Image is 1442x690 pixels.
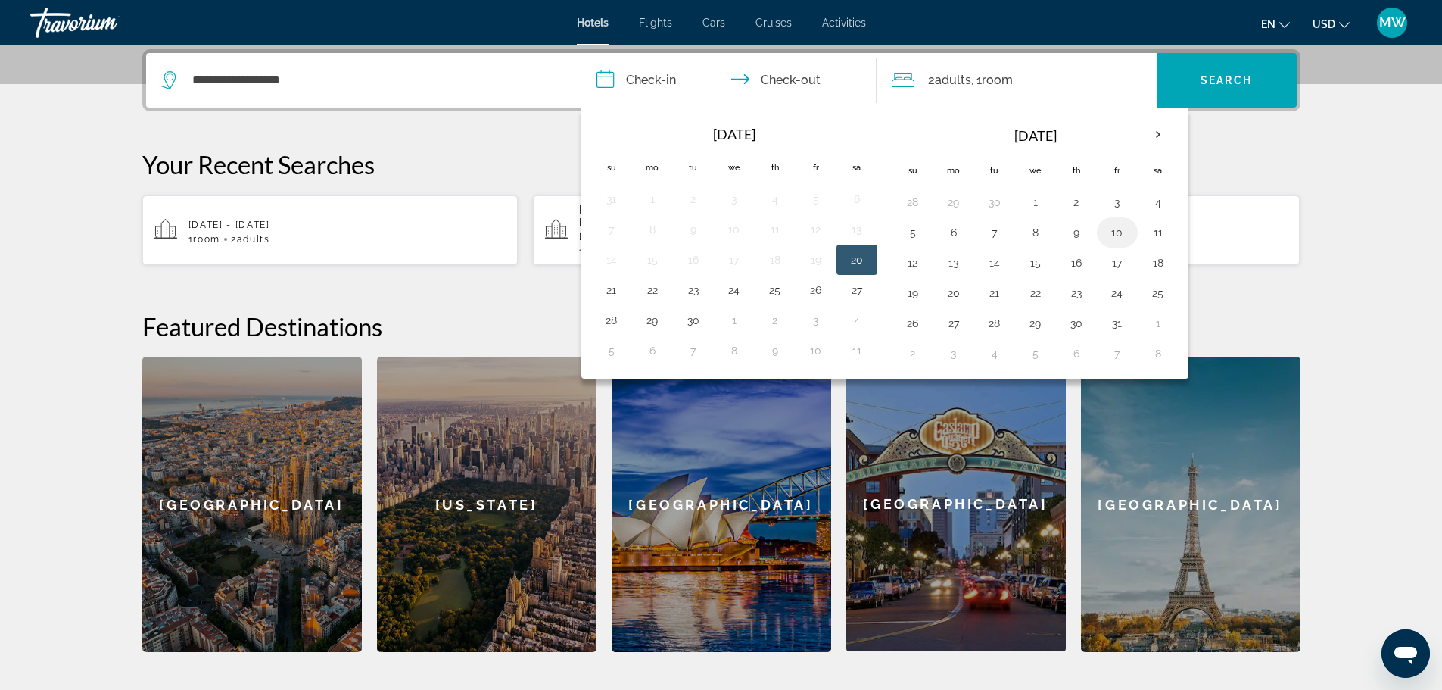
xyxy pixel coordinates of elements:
[1023,222,1048,243] button: Day 8
[237,234,270,245] span: Adults
[763,249,787,270] button: Day 18
[928,70,971,91] span: 2
[1064,222,1089,243] button: Day 9
[983,283,1007,304] button: Day 21
[579,204,634,216] span: Hotels in
[1064,343,1089,364] button: Day 6
[533,195,909,266] button: Hotels in [GEOGRAPHIC_DATA], [GEOGRAPHIC_DATA] (PUJ)[DATE] - [DATE]1Room2Adults
[1146,343,1170,364] button: Day 8
[579,232,897,242] p: [DATE] - [DATE]
[639,17,672,29] a: Flights
[577,17,609,29] a: Hotels
[1105,313,1129,334] button: Day 31
[822,17,866,29] a: Activities
[1313,18,1335,30] span: USD
[1146,283,1170,304] button: Day 25
[142,357,362,652] a: [GEOGRAPHIC_DATA]
[1379,15,1406,30] span: MW
[845,340,869,361] button: Day 11
[845,249,869,270] button: Day 20
[1138,117,1179,152] button: Next month
[846,357,1066,652] a: [GEOGRAPHIC_DATA]
[983,313,1007,334] button: Day 28
[942,343,966,364] button: Day 3
[722,189,746,210] button: Day 3
[971,70,1013,91] span: , 1
[640,219,665,240] button: Day 8
[983,222,1007,243] button: Day 7
[1064,252,1089,273] button: Day 16
[804,219,828,240] button: Day 12
[901,252,925,273] button: Day 12
[942,222,966,243] button: Day 6
[142,311,1300,342] h2: Featured Destinations
[600,249,624,270] button: Day 14
[755,17,792,29] a: Cruises
[1023,343,1048,364] button: Day 5
[1023,192,1048,213] button: Day 1
[1157,53,1297,108] button: Search
[612,357,831,652] a: [GEOGRAPHIC_DATA]
[600,310,624,331] button: Day 28
[722,219,746,240] button: Day 10
[1023,313,1048,334] button: Day 29
[983,192,1007,213] button: Day 30
[1064,283,1089,304] button: Day 23
[377,357,596,652] a: [US_STATE]
[933,117,1138,154] th: [DATE]
[942,192,966,213] button: Day 29
[1064,192,1089,213] button: Day 2
[702,17,725,29] a: Cars
[722,249,746,270] button: Day 17
[632,117,836,151] th: [DATE]
[681,279,705,301] button: Day 23
[1261,13,1290,35] button: Change language
[845,189,869,210] button: Day 6
[901,343,925,364] button: Day 2
[640,189,665,210] button: Day 1
[579,246,611,257] span: 1
[600,340,624,361] button: Day 5
[935,73,971,87] span: Adults
[722,340,746,361] button: Day 8
[600,219,624,240] button: Day 7
[804,189,828,210] button: Day 5
[1146,222,1170,243] button: Day 11
[942,252,966,273] button: Day 13
[901,313,925,334] button: Day 26
[188,234,220,245] span: 1
[804,310,828,331] button: Day 3
[1081,357,1300,652] a: [GEOGRAPHIC_DATA]
[640,310,665,331] button: Day 29
[1105,252,1129,273] button: Day 17
[1146,192,1170,213] button: Day 4
[1146,252,1170,273] button: Day 18
[600,279,624,301] button: Day 21
[1105,192,1129,213] button: Day 3
[763,310,787,331] button: Day 2
[1023,252,1048,273] button: Day 15
[942,313,966,334] button: Day 27
[763,279,787,301] button: Day 25
[1105,222,1129,243] button: Day 10
[983,343,1007,364] button: Day 4
[983,252,1007,273] button: Day 14
[722,279,746,301] button: Day 24
[681,310,705,331] button: Day 30
[722,310,746,331] button: Day 1
[804,340,828,361] button: Day 10
[901,192,925,213] button: Day 28
[640,340,665,361] button: Day 6
[845,310,869,331] button: Day 4
[877,53,1157,108] button: Travelers: 2 adults, 0 children
[640,249,665,270] button: Day 15
[640,279,665,301] button: Day 22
